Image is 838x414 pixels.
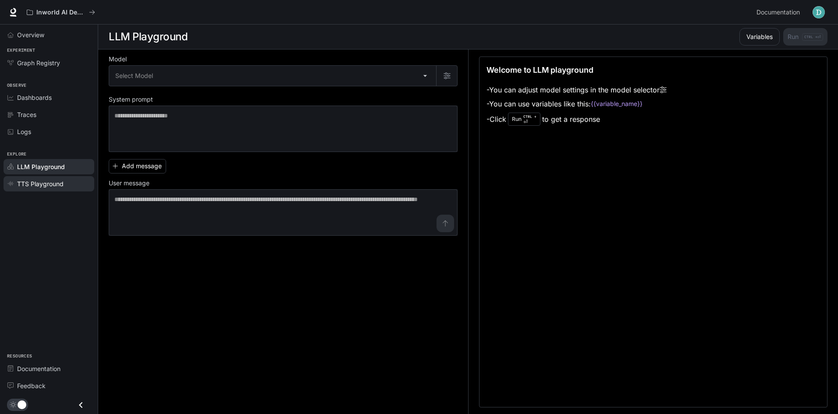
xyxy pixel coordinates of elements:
a: LLM Playground [4,159,94,174]
h1: LLM Playground [109,28,188,46]
a: Documentation [753,4,806,21]
div: Run [508,113,540,126]
span: Feedback [17,381,46,390]
a: TTS Playground [4,176,94,191]
li: - You can use variables like this: [486,97,667,111]
a: Feedback [4,378,94,393]
button: Close drawer [71,396,91,414]
a: Dashboards [4,90,94,105]
p: User message [109,180,149,186]
p: Model [109,56,127,62]
p: System prompt [109,96,153,103]
span: Logs [17,127,31,136]
p: ⏎ [523,114,536,124]
a: Graph Registry [4,55,94,71]
img: User avatar [813,6,825,18]
span: Dashboards [17,93,52,102]
span: Graph Registry [17,58,60,67]
li: - Click to get a response [486,111,667,127]
span: Overview [17,30,44,39]
a: Overview [4,27,94,42]
span: Select Model [115,71,153,80]
p: Inworld AI Demos [36,9,85,16]
div: Select Model [109,66,436,86]
p: CTRL + [523,114,536,119]
span: TTS Playground [17,179,64,188]
p: Welcome to LLM playground [486,64,593,76]
li: - You can adjust model settings in the model selector [486,83,667,97]
span: LLM Playground [17,162,65,171]
button: Variables [739,28,780,46]
code: {{variable_name}} [591,99,643,108]
button: Add message [109,159,166,173]
span: Documentation [17,364,60,373]
span: Documentation [756,7,800,18]
a: Logs [4,124,94,139]
button: All workspaces [23,4,99,21]
button: User avatar [810,4,827,21]
a: Traces [4,107,94,122]
span: Dark mode toggle [18,400,26,409]
a: Documentation [4,361,94,376]
span: Traces [17,110,36,119]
